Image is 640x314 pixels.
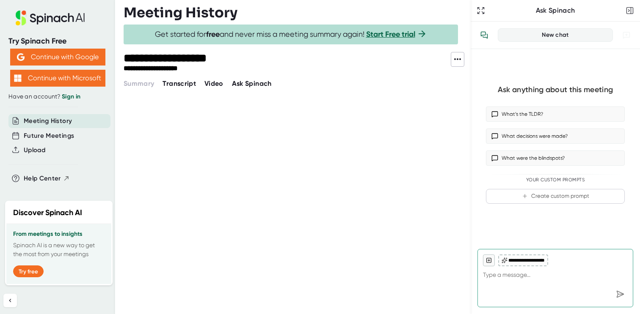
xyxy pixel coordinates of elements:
[163,79,196,87] span: Transcript
[612,287,628,302] div: Send message
[13,207,82,218] h2: Discover Spinach AI
[24,174,61,183] span: Help Center
[24,131,74,141] button: Future Meetings
[13,241,105,259] p: Spinach AI is a new way to get the most from your meetings
[232,79,272,87] span: Ask Spinach
[10,49,105,66] button: Continue with Google
[366,30,415,39] a: Start Free trial
[124,79,154,87] span: Summary
[498,85,613,95] div: Ask anything about this meeting
[503,31,607,39] div: New chat
[3,294,17,307] button: Collapse sidebar
[13,231,105,238] h3: From meetings to insights
[155,30,427,39] span: Get started for and never miss a meeting summary again!
[13,265,44,277] button: Try free
[486,189,625,204] button: Create custom prompt
[8,93,107,101] div: Have an account?
[17,53,25,61] img: Aehbyd4JwY73AAAAAElFTkSuQmCC
[24,145,45,155] button: Upload
[486,128,625,144] button: What decisions were made?
[62,93,80,100] a: Sign in
[204,79,223,89] button: Video
[163,79,196,89] button: Transcript
[124,5,237,21] h3: Meeting History
[624,5,636,16] button: Close conversation sidebar
[24,116,72,126] button: Meeting History
[486,177,625,183] div: Your Custom Prompts
[475,5,487,16] button: Expand to Ask Spinach page
[24,174,70,183] button: Help Center
[8,36,107,46] div: Try Spinach Free
[124,79,154,89] button: Summary
[486,106,625,122] button: What’s the TLDR?
[476,27,493,44] button: View conversation history
[206,30,220,39] b: free
[204,79,223,87] span: Video
[487,6,624,15] div: Ask Spinach
[486,150,625,166] button: What were the blindspots?
[232,79,272,89] button: Ask Spinach
[10,70,105,87] button: Continue with Microsoft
